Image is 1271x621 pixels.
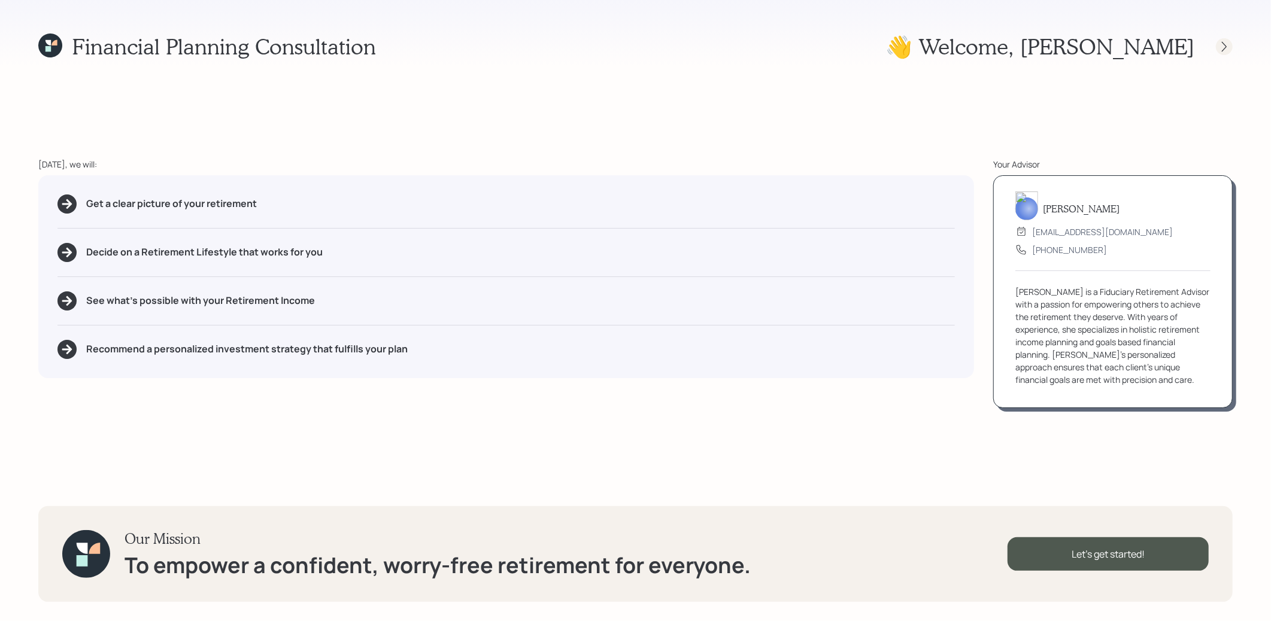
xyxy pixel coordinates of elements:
[86,198,257,209] h5: Get a clear picture of your retirement
[125,530,751,547] h3: Our Mission
[125,552,751,578] h1: To empower a confident, worry-free retirement for everyone.
[86,343,408,355] h5: Recommend a personalized investment strategy that fulfills your plan
[1032,226,1173,238] div: [EMAIL_ADDRESS][DOMAIN_NAME]
[885,34,1194,59] h1: 👋 Welcome , [PERSON_NAME]
[72,34,376,59] h1: Financial Planning Consultation
[86,295,315,306] h5: See what's possible with your Retirement Income
[1015,285,1211,386] div: [PERSON_NAME] is a Fiduciary Retirement Advisor with a passion for empowering others to achieve t...
[86,246,323,258] h5: Decide on a Retirement Lifestyle that works for you
[1015,191,1038,220] img: treva-nostdahl-headshot.png
[1008,537,1209,571] div: Let's get started!
[1032,243,1107,256] div: [PHONE_NUMBER]
[38,158,974,171] div: [DATE], we will:
[1043,203,1120,214] h5: [PERSON_NAME]
[993,158,1233,171] div: Your Advisor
